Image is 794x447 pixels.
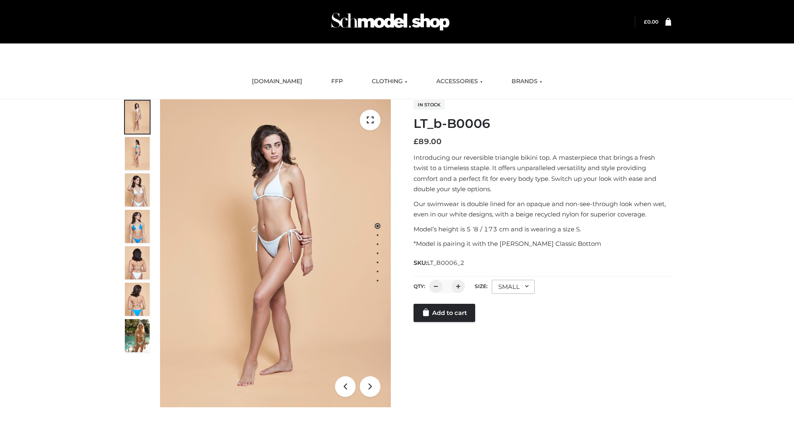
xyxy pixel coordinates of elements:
[644,19,647,25] span: £
[125,283,150,316] img: ArielClassicBikiniTop_CloudNine_AzureSky_OW114ECO_8-scaled.jpg
[414,304,475,322] a: Add to cart
[505,72,548,91] a: BRANDS
[414,116,671,131] h1: LT_b-B0006
[125,101,150,134] img: ArielClassicBikiniTop_CloudNine_AzureSky_OW114ECO_1-scaled.jpg
[328,5,452,38] img: Schmodel Admin 964
[414,283,425,289] label: QTY:
[125,319,150,352] img: Arieltop_CloudNine_AzureSky2.jpg
[414,199,671,220] p: Our swimwear is double lined for an opaque and non-see-through look when wet, even in our white d...
[414,258,465,268] span: SKU:
[430,72,489,91] a: ACCESSORIES
[427,259,464,267] span: LT_B0006_2
[125,246,150,279] img: ArielClassicBikiniTop_CloudNine_AzureSky_OW114ECO_7-scaled.jpg
[125,173,150,207] img: ArielClassicBikiniTop_CloudNine_AzureSky_OW114ECO_3-scaled.jpg
[414,152,671,195] p: Introducing our reversible triangle bikini top. A masterpiece that brings a fresh twist to a time...
[414,224,671,235] p: Model’s height is 5 ‘8 / 173 cm and is wearing a size S.
[414,238,671,249] p: *Model is pairing it with the [PERSON_NAME] Classic Bottom
[414,137,419,146] span: £
[246,72,309,91] a: [DOMAIN_NAME]
[414,100,445,110] span: In stock
[475,283,488,289] label: Size:
[125,137,150,170] img: ArielClassicBikiniTop_CloudNine_AzureSky_OW114ECO_2-scaled.jpg
[644,19,658,25] bdi: 0.00
[492,280,535,294] div: SMALL
[366,72,414,91] a: CLOTHING
[125,210,150,243] img: ArielClassicBikiniTop_CloudNine_AzureSky_OW114ECO_4-scaled.jpg
[325,72,349,91] a: FFP
[160,99,391,407] img: LT_b-B0006
[414,137,442,146] bdi: 89.00
[644,19,658,25] a: £0.00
